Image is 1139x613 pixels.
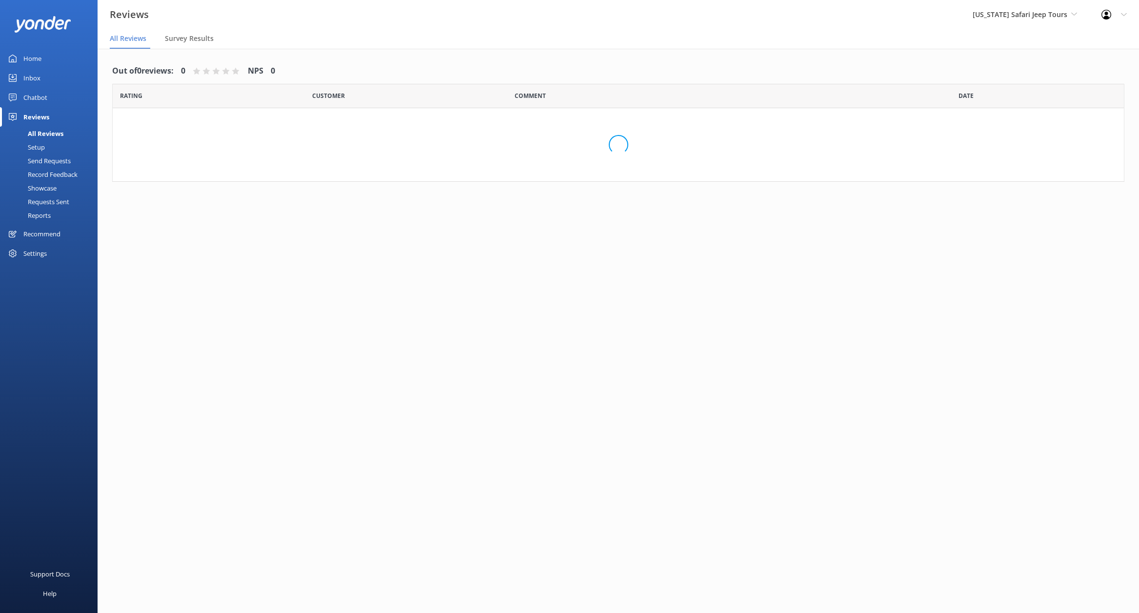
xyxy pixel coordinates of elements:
[23,88,47,107] div: Chatbot
[30,564,70,584] div: Support Docs
[110,7,149,22] h3: Reviews
[312,91,345,100] span: Date
[973,10,1067,19] span: [US_STATE] Safari Jeep Tours
[6,195,98,209] a: Requests Sent
[6,140,45,154] div: Setup
[181,65,185,77] h4: 0
[6,154,71,168] div: Send Requests
[112,65,174,77] h4: Out of 0 reviews:
[6,181,57,195] div: Showcase
[6,168,78,181] div: Record Feedback
[6,154,98,168] a: Send Requests
[271,65,275,77] h4: 0
[110,34,146,43] span: All Reviews
[6,127,63,140] div: All Reviews
[23,68,40,88] div: Inbox
[6,127,98,140] a: All Reviews
[6,195,69,209] div: Requests Sent
[6,140,98,154] a: Setup
[23,107,49,127] div: Reviews
[43,584,57,603] div: Help
[6,168,98,181] a: Record Feedback
[165,34,214,43] span: Survey Results
[6,209,98,222] a: Reports
[248,65,263,77] h4: NPS
[959,91,974,100] span: Date
[23,224,60,244] div: Recommend
[6,181,98,195] a: Showcase
[15,16,71,32] img: yonder-white-logo.png
[6,209,51,222] div: Reports
[515,91,546,100] span: Question
[120,91,142,100] span: Date
[23,49,41,68] div: Home
[23,244,47,263] div: Settings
